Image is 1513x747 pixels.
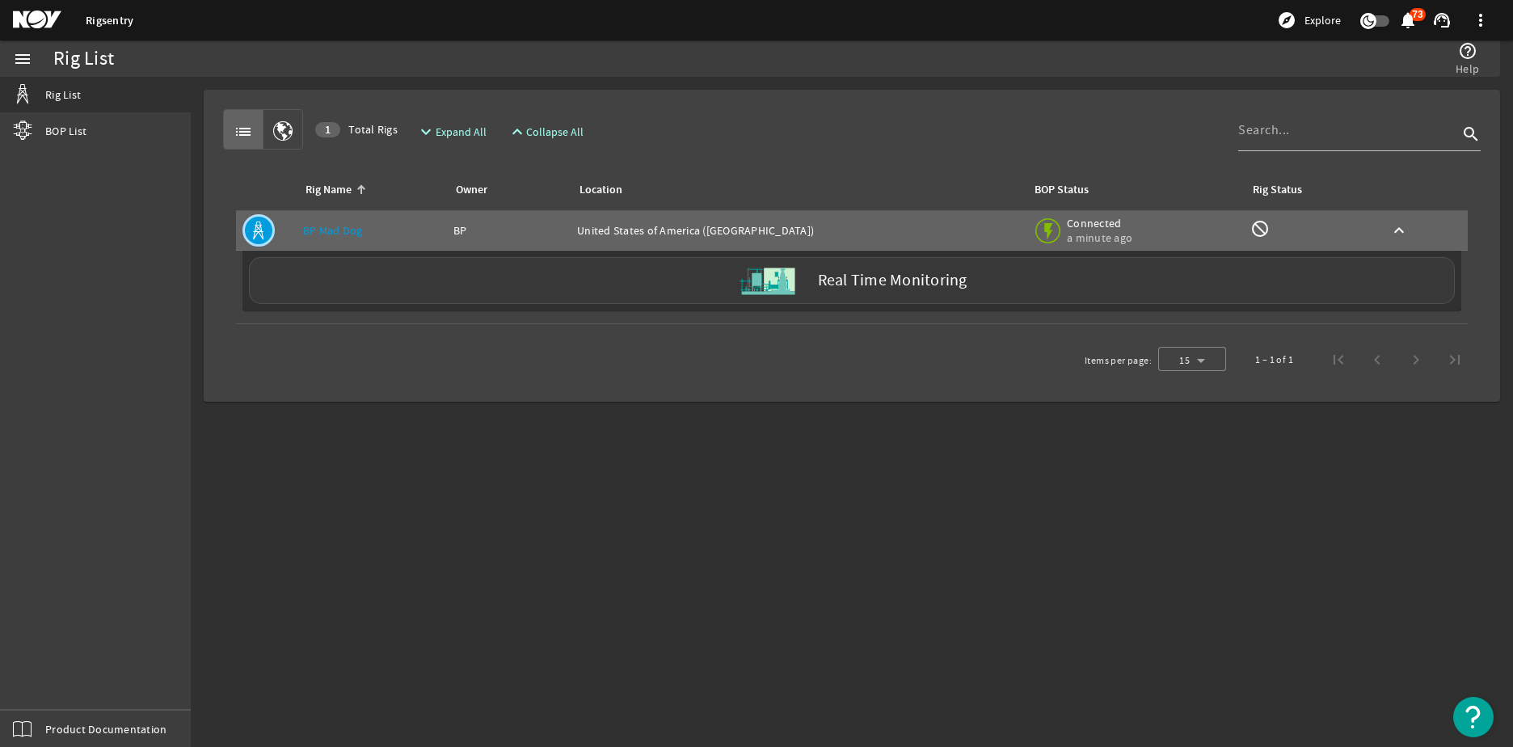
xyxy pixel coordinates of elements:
mat-icon: expand_less [508,122,520,141]
span: BOP List [45,123,86,139]
span: a minute ago [1067,230,1136,245]
input: Search... [1238,120,1458,140]
button: Collapse All [501,117,591,146]
span: Rig List [45,87,81,103]
button: Open Resource Center [1453,697,1494,737]
div: Location [579,181,622,199]
div: 1 [315,122,340,137]
mat-icon: keyboard_arrow_up [1389,221,1409,240]
div: Rig List [53,51,114,67]
div: Items per page: [1085,352,1152,369]
span: Help [1456,61,1479,77]
a: Rigsentry [86,13,133,28]
mat-icon: expand_more [416,122,429,141]
div: 1 – 1 of 1 [1255,352,1293,368]
span: Total Rigs [315,121,398,137]
a: BP Mad Dog [303,223,363,238]
a: Real Time Monitoring [242,257,1461,304]
div: Owner [456,181,487,199]
mat-icon: list [234,122,253,141]
button: Expand All [410,117,493,146]
mat-icon: Rig Monitoring not available for this rig [1250,219,1270,238]
span: Expand All [436,124,487,140]
div: BOP Status [1035,181,1089,199]
div: Rig Status [1253,181,1302,199]
button: more_vert [1461,1,1500,40]
span: Collapse All [526,124,584,140]
i: search [1461,124,1481,144]
div: Rig Name [306,181,352,199]
mat-icon: menu [13,49,32,69]
mat-icon: explore [1277,11,1296,30]
img: Skid.svg [737,251,798,311]
div: Rig Name [303,181,434,199]
label: Real Time Monitoring [818,272,967,289]
span: Connected [1067,216,1136,230]
mat-icon: support_agent [1432,11,1452,30]
span: Explore [1304,12,1341,28]
mat-icon: notifications [1398,11,1418,30]
div: BP [453,222,564,238]
div: Location [577,181,1013,199]
mat-icon: help_outline [1458,41,1477,61]
div: Owner [453,181,558,199]
span: Product Documentation [45,721,166,737]
button: 73 [1399,12,1416,29]
div: United States of America ([GEOGRAPHIC_DATA]) [577,222,1019,238]
button: Explore [1271,7,1347,33]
